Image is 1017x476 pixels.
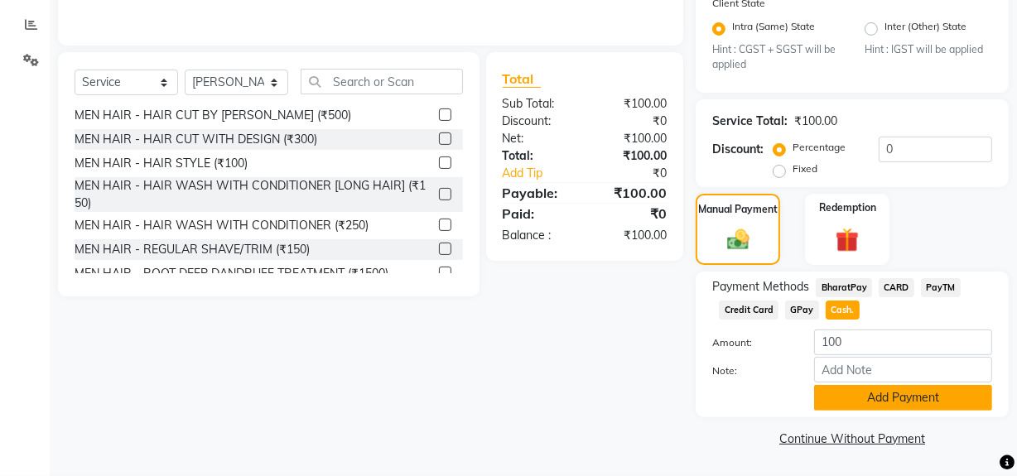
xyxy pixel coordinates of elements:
div: ₹0 [585,204,679,224]
div: MEN HAIR - HAIR CUT WITH DESIGN (₹300) [75,131,317,148]
span: CARD [879,278,914,297]
div: MEN HAIR - HAIR STYLE (₹100) [75,155,248,172]
div: ₹0 [585,113,679,130]
div: Total: [490,147,585,165]
div: MEN HAIR - HAIR CUT BY [PERSON_NAME] (₹500) [75,107,351,124]
label: Percentage [793,140,846,155]
input: Search or Scan [301,69,463,94]
div: MEN HAIR - HAIR WASH WITH CONDITIONER (₹250) [75,217,369,234]
div: ₹100.00 [585,227,679,244]
div: Discount: [490,113,585,130]
label: Manual Payment [698,202,778,217]
div: ₹0 [600,165,679,182]
div: Sub Total: [490,95,585,113]
label: Intra (Same) State [732,19,815,39]
small: Hint : IGST will be applied [865,42,992,57]
label: Fixed [793,161,817,176]
label: Redemption [819,200,876,215]
span: Payment Methods [712,278,809,296]
div: MEN HAIR - HAIR WASH WITH CONDITIONER [LONG HAIR] (₹150) [75,177,432,212]
span: Credit Card [719,301,778,320]
div: ₹100.00 [585,130,679,147]
div: ₹100.00 [794,113,837,130]
div: MEN HAIR - REGULAR SHAVE/TRIM (₹150) [75,241,310,258]
div: ₹100.00 [585,147,679,165]
div: MEN HAIR - ROOT DEEP DANDRUFF TREATMENT (₹1500) [75,265,388,282]
a: Continue Without Payment [699,430,1005,448]
div: Balance : [490,227,585,244]
label: Inter (Other) State [884,19,966,39]
div: Service Total: [712,113,788,130]
span: PayTM [921,278,961,297]
div: ₹100.00 [585,183,679,203]
input: Add Note [814,357,992,382]
span: GPay [785,301,819,320]
div: Discount: [712,141,764,158]
span: Total [503,70,541,88]
span: Cash. [826,301,860,320]
button: Add Payment [814,385,992,411]
label: Amount: [700,335,802,350]
span: BharatPay [816,278,872,297]
img: _gift.svg [828,225,866,254]
small: Hint : CGST + SGST will be applied [712,42,840,73]
a: Add Tip [490,165,600,182]
div: ₹100.00 [585,95,679,113]
div: Payable: [490,183,585,203]
div: Net: [490,130,585,147]
img: _cash.svg [721,227,756,252]
div: Paid: [490,204,585,224]
label: Note: [700,363,802,378]
input: Amount [814,329,992,355]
